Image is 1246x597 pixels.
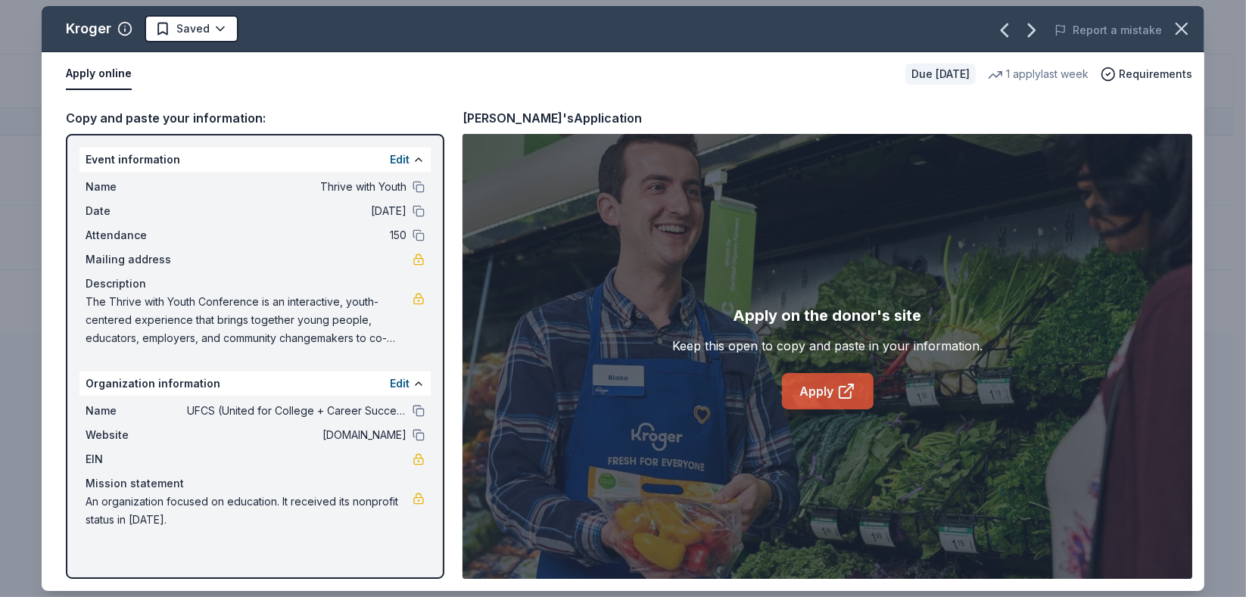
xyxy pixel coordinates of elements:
span: Mailing address [86,250,187,269]
span: Name [86,178,187,196]
div: Description [86,275,425,293]
div: Mission statement [86,474,425,493]
span: Requirements [1119,65,1192,83]
span: Date [86,202,187,220]
span: Name [86,402,187,420]
span: An organization focused on education. It received its nonprofit status in [DATE]. [86,493,413,529]
div: Apply on the donor's site [734,303,922,328]
div: Keep this open to copy and paste in your information. [672,337,983,355]
button: Report a mistake [1054,21,1162,39]
button: Edit [390,151,410,169]
div: Kroger [66,17,111,41]
span: [DOMAIN_NAME] [187,426,407,444]
button: Edit [390,375,410,393]
div: Due [DATE] [905,64,976,85]
button: Apply online [66,58,132,90]
span: Saved [176,20,210,38]
div: Copy and paste your information: [66,108,444,128]
div: 1 apply last week [988,65,1089,83]
span: UFCS (United for College + Career Success) [187,402,407,420]
button: Saved [145,15,238,42]
span: The Thrive with Youth Conference is an interactive, youth-centered experience that brings togethe... [86,293,413,347]
span: Thrive with Youth [187,178,407,196]
div: Organization information [79,372,431,396]
button: Requirements [1101,65,1192,83]
div: [PERSON_NAME]'s Application [463,108,642,128]
span: Website [86,426,187,444]
span: EIN [86,450,187,468]
span: Attendance [86,226,187,244]
a: Apply [782,373,874,409]
span: [DATE] [187,202,407,220]
div: Event information [79,148,431,172]
span: 150 [187,226,407,244]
